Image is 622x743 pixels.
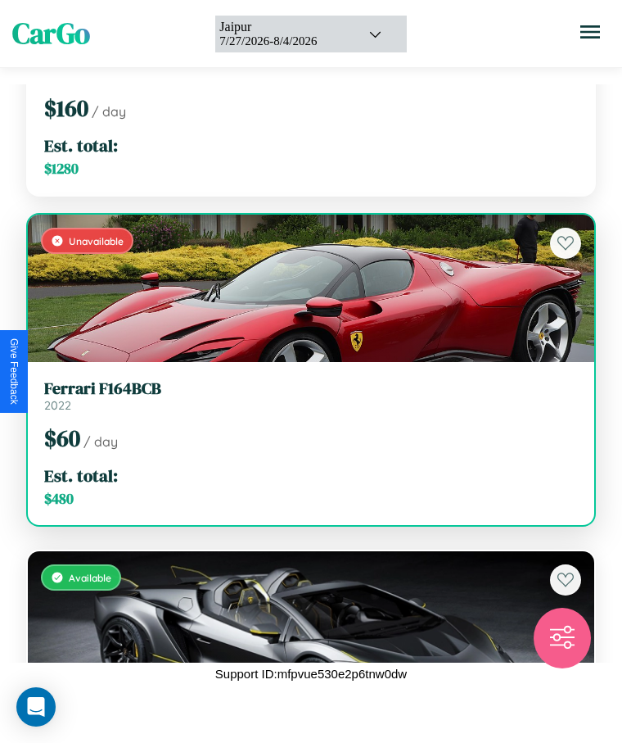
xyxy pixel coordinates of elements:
div: Open Intercom Messenger [16,687,56,727]
p: Support ID: mfpvue530e2p6tnw0dw [215,663,407,685]
h3: Ferrari F164BCB [44,378,578,398]
span: $ 480 [44,489,74,509]
div: 7 / 27 / 2026 - 8 / 4 / 2026 [219,34,347,48]
div: Give Feedback [8,338,20,405]
span: Est. total: [44,464,118,487]
span: $ 160 [44,93,88,124]
span: / day [92,103,126,120]
span: / day [83,433,118,450]
span: 2022 [44,398,71,413]
span: $ 1280 [44,159,79,179]
span: Est. total: [44,134,118,157]
span: $ 60 [44,423,80,454]
a: Ferrari F164BCB2022 [44,378,578,413]
span: CarGo [12,14,90,53]
span: Available [69,572,111,584]
div: Jaipur [219,20,347,34]
span: Unavailable [69,235,124,247]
